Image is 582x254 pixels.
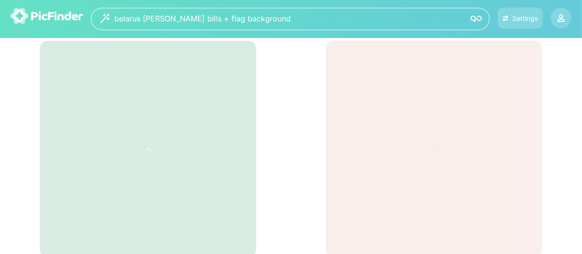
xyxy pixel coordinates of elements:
[498,8,543,28] button: Settings
[471,13,482,25] img: icon-search.svg
[100,14,110,23] img: wizard.svg
[512,14,538,22] div: Settings
[503,14,509,22] img: icon-settings.svg
[10,8,83,24] img: logo-picfinder-white-transparent.svg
